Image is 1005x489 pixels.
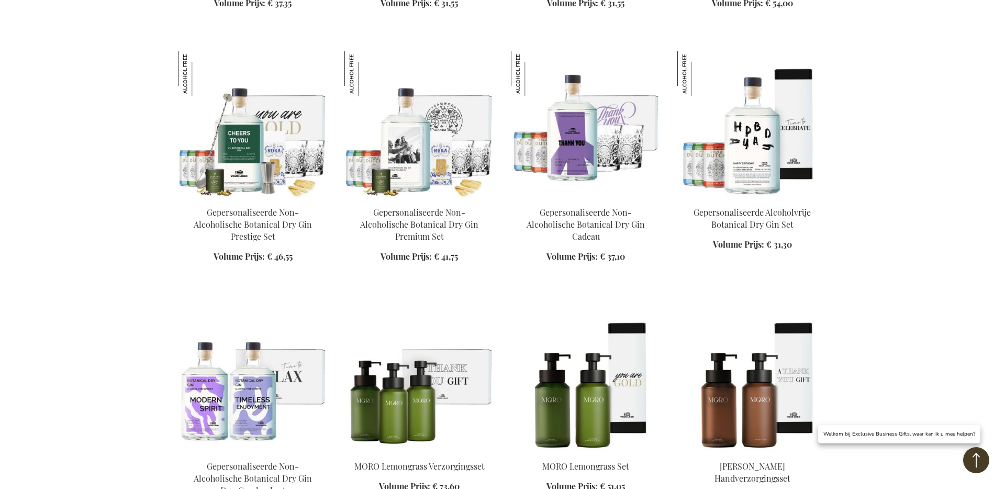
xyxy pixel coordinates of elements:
[713,239,792,251] a: Volume Prijs: € 31,30
[546,251,625,263] a: Volume Prijs: € 37,10
[542,461,629,472] a: MORO Lemongrass Set
[360,207,478,242] a: Gepersonaliseerde Non-Alcoholische Botanical Dry Gin Premium Set
[511,51,556,96] img: Gepersonaliseerde Non-Alcoholische Botanical Dry Gin Cadeau
[677,51,722,96] img: Gepersonaliseerde Alcoholvrije Botanical Dry Gin Set
[344,51,389,96] img: Gepersonaliseerde Non-Alcoholische Botanical Dry Gin Premium Set
[214,251,293,263] a: Volume Prijs: € 46,55
[381,251,458,263] a: Volume Prijs: € 41,75
[178,51,223,96] img: Gepersonaliseerde Non-Alcoholische Botanical Dry Gin Prestige Set
[267,251,293,262] span: € 46,55
[677,51,827,198] img: Personalised Non-Alcoholic Botanical Dry Gin Set
[434,251,458,262] span: € 41,75
[766,239,792,250] span: € 31,30
[677,305,827,452] img: MORO Rosemary Handcare Set
[178,194,328,204] a: Personalised Non-Alcoholic Botanical Dry Gin Prestige Set Gepersonaliseerde Non-Alcoholische Bota...
[714,461,790,484] a: [PERSON_NAME] Handverzorgingsset
[677,194,827,204] a: Personalised Non-Alcoholic Botanical Dry Gin Set Gepersonaliseerde Alcoholvrije Botanical Dry Gin...
[344,305,494,452] img: MORO Lemongrass Care Set
[677,448,827,458] a: MORO Rosemary Handcare Set
[527,207,645,242] a: Gepersonaliseerde Non-Alcoholische Botanical Dry Gin Cadeau
[381,251,432,262] span: Volume Prijs:
[511,448,661,458] a: MORO Lemongrass Set
[511,51,661,198] img: Personalised Non-Alcoholic Botanical Dry Gin Gift
[178,51,328,198] img: Personalised Non-Alcoholic Botanical Dry Gin Prestige Set
[344,194,494,204] a: Personalised Non-Alcoholic Botanical Dry Gin Premium Set Gepersonaliseerde Non-Alcoholische Botan...
[178,305,328,452] img: Personalised Non-Alcoholic Botanical Dry Gin Duo Gift Set
[214,251,265,262] span: Volume Prijs:
[546,251,598,262] span: Volume Prijs:
[354,461,485,472] a: MORO Lemongrass Verzorgingsset
[344,448,494,458] a: MORO Lemongrass Care Set
[694,207,811,230] a: Gepersonaliseerde Alcoholvrije Botanical Dry Gin Set
[344,51,494,198] img: Personalised Non-Alcoholic Botanical Dry Gin Premium Set
[194,207,312,242] a: Gepersonaliseerde Non-Alcoholische Botanical Dry Gin Prestige Set
[600,251,625,262] span: € 37,10
[511,305,661,452] img: MORO Lemongrass Set
[713,239,764,250] span: Volume Prijs:
[178,448,328,458] a: Personalised Non-Alcoholic Botanical Dry Gin Duo Gift Set
[511,194,661,204] a: Personalised Non-Alcoholic Botanical Dry Gin Gift Gepersonaliseerde Non-Alcoholische Botanical Dr...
